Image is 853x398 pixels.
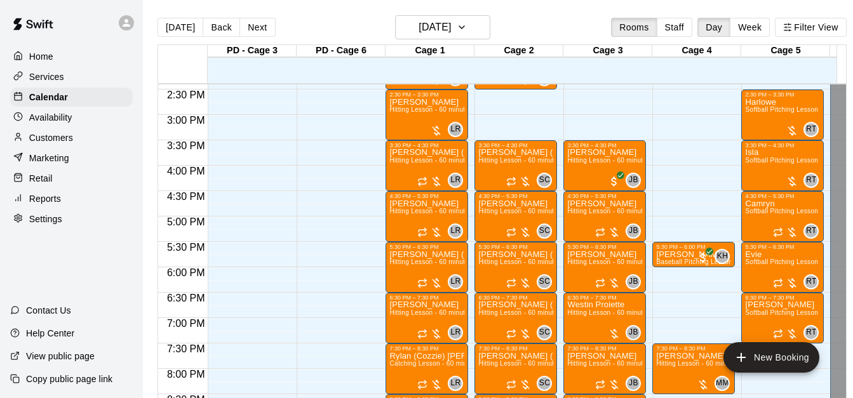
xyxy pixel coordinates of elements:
button: add [723,342,819,373]
div: 4:30 PM – 5:30 PM [389,193,464,199]
div: Santiago Chirino [537,274,552,289]
div: Availability [10,108,133,127]
span: Recurring event [506,176,516,187]
span: 4:30 PM [164,191,208,202]
div: 5:30 PM – 6:30 PM: Evie [741,242,824,293]
span: Recurring event [506,278,516,288]
span: 6:30 PM [164,293,208,303]
p: Home [29,50,53,63]
div: 5:30 PM – 6:00 PM [656,244,731,250]
span: 2:30 PM [164,90,208,100]
div: 4:30 PM – 5:30 PM: Camryn [741,191,824,242]
span: Hitting Lesson - 60 minutes [478,360,561,367]
div: 4:30 PM – 5:30 PM: Hitting Lesson - 60 minutes [563,191,646,242]
span: LR [450,275,460,288]
div: Leo Rojas [448,376,463,391]
div: 3:30 PM – 4:30 PM [745,142,820,149]
p: Reports [29,192,61,205]
p: Settings [29,213,62,225]
p: Contact Us [26,304,71,317]
span: 8:00 PM [164,369,208,380]
span: LR [450,123,460,136]
div: 7:30 PM – 8:30 PM [656,345,731,352]
p: Calendar [29,91,68,103]
button: [DATE] [395,15,490,39]
div: 2:30 PM – 3:30 PM: Harlowe [741,90,824,140]
div: Santiago Chirino [537,325,552,340]
span: JB [629,225,638,237]
div: 7:30 PM – 8:30 PM [478,345,553,352]
p: Services [29,70,64,83]
span: RT [806,123,817,136]
div: Kyle Huckaby [715,249,730,264]
span: Baseball Pitching Lesson - 30 Minutes [656,258,772,265]
span: 3:00 PM [164,115,208,126]
div: Jose Bermudez [626,376,641,391]
span: Raychel Trocki [809,274,819,289]
span: Recurring event [506,380,516,390]
span: Recurring event [417,176,427,187]
div: 3:30 PM – 4:30 PM: Hitting Lesson - 60 minutes [474,140,557,191]
span: Santiago Chirino [542,325,552,340]
span: JB [629,174,638,187]
div: Retail [10,169,133,188]
div: PD - Cage 3 [208,45,297,57]
div: 5:30 PM – 6:30 PM: Hitting Lesson - 60 minutes [386,242,468,293]
span: Raychel Trocki [809,173,819,188]
span: Santiago Chirino [542,274,552,289]
span: RT [806,225,817,237]
span: Recurring event [773,329,783,339]
span: Leo Rojas [453,223,463,239]
span: Leo Rojas [453,173,463,188]
span: Hitting Lesson - 60 minutes [567,258,650,265]
span: KH [717,250,728,263]
div: 5:30 PM – 6:30 PM [567,244,642,250]
span: Recurring event [595,380,605,390]
span: Leo Rojas [453,325,463,340]
span: Hitting Lesson - 60 minutes [478,258,561,265]
span: MM [716,377,729,390]
div: Services [10,67,133,86]
span: Hitting Lesson - 60 minutes [567,360,650,367]
span: Recurring event [417,227,427,237]
span: Raychel Trocki [809,122,819,137]
span: Jose Bermudez [631,223,641,239]
div: Leo Rojas [448,223,463,239]
span: Hitting Lesson - 60 minutes [389,157,472,164]
div: Raychel Trocki [803,274,819,289]
div: 5:30 PM – 6:00 PM: Eli Ford [652,242,735,267]
span: Jose Bermudez [631,325,641,340]
span: Recurring event [595,227,605,237]
span: Recurring event [417,278,427,288]
p: Copy public page link [26,373,112,385]
div: Leo Rojas [448,122,463,137]
div: 6:30 PM – 7:30 PM: Hitting Lesson - 60 minutes [563,293,646,343]
span: RT [806,275,817,288]
p: Help Center [26,327,74,340]
span: Santiago Chirino [542,376,552,391]
a: Marketing [10,149,133,168]
button: Rooms [611,18,657,37]
span: Santiago Chirino [542,173,552,188]
a: Calendar [10,88,133,107]
span: Recurring event [773,227,783,237]
div: 6:30 PM – 7:30 PM [478,295,553,301]
span: All customers have paid [697,251,709,264]
span: Kyle Huckaby [720,249,730,264]
span: Leo Rojas [453,122,463,137]
span: Leo Rojas [453,274,463,289]
div: Cage 5 [741,45,830,57]
span: Jose Bermudez [631,173,641,188]
div: Raychel Trocki [803,223,819,239]
div: Reports [10,189,133,208]
div: Leo Rojas [448,325,463,340]
div: 5:30 PM – 6:30 PM [389,244,464,250]
div: 5:30 PM – 6:30 PM [745,244,820,250]
div: 3:30 PM – 4:30 PM: Harlowe Doolittle [563,140,646,191]
div: 5:30 PM – 6:30 PM [478,244,553,250]
p: Retail [29,172,53,185]
span: Recurring event [506,329,516,339]
button: [DATE] [158,18,203,37]
div: 2:30 PM – 3:30 PM: Hitting Lesson - 60 minutes [386,90,468,140]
